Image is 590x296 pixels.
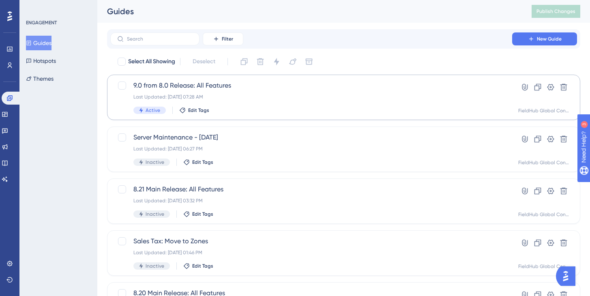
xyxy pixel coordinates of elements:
[146,107,160,114] span: Active
[133,249,489,256] div: Last Updated: [DATE] 01:46 PM
[179,107,209,114] button: Edit Tags
[146,159,164,165] span: Inactive
[203,32,243,45] button: Filter
[518,107,570,114] div: FieldHub Global Container
[518,159,570,166] div: FieldHub Global Container
[56,4,59,11] div: 3
[146,263,164,269] span: Inactive
[192,159,213,165] span: Edit Tags
[133,133,489,142] span: Server Maintenance - [DATE]
[183,263,213,269] button: Edit Tags
[537,36,562,42] span: New Guide
[188,107,209,114] span: Edit Tags
[518,263,570,270] div: FieldHub Global Container
[146,211,164,217] span: Inactive
[222,36,233,42] span: Filter
[133,236,489,246] span: Sales Tax: Move to Zones
[128,57,175,66] span: Select All Showing
[532,5,580,18] button: Publish Changes
[193,57,215,66] span: Deselect
[26,36,51,50] button: Guides
[512,32,577,45] button: New Guide
[19,2,51,12] span: Need Help?
[26,54,56,68] button: Hotspots
[183,211,213,217] button: Edit Tags
[133,146,489,152] div: Last Updated: [DATE] 06:27 PM
[127,36,193,42] input: Search
[556,264,580,288] iframe: UserGuiding AI Assistant Launcher
[107,6,511,17] div: Guides
[133,197,489,204] div: Last Updated: [DATE] 03:32 PM
[183,159,213,165] button: Edit Tags
[133,94,489,100] div: Last Updated: [DATE] 07:28 AM
[192,263,213,269] span: Edit Tags
[26,71,54,86] button: Themes
[518,211,570,218] div: FieldHub Global Container
[536,8,575,15] span: Publish Changes
[185,54,223,69] button: Deselect
[133,81,489,90] span: 9.0 from 8.0 Release: All Features
[192,211,213,217] span: Edit Tags
[26,19,57,26] div: ENGAGEMENT
[133,184,489,194] span: 8.21 Main Release: All Features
